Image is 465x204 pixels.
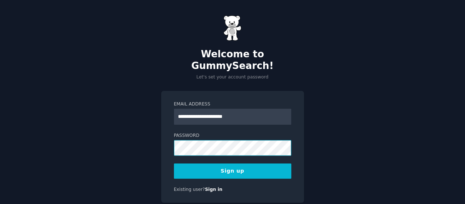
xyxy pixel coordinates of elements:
label: Password [174,132,291,139]
p: Let's set your account password [161,74,304,81]
a: Sign in [205,187,222,192]
img: Gummy Bear [224,15,242,41]
label: Email Address [174,101,291,108]
span: Existing user? [174,187,205,192]
h2: Welcome to GummySearch! [161,49,304,72]
button: Sign up [174,163,291,179]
